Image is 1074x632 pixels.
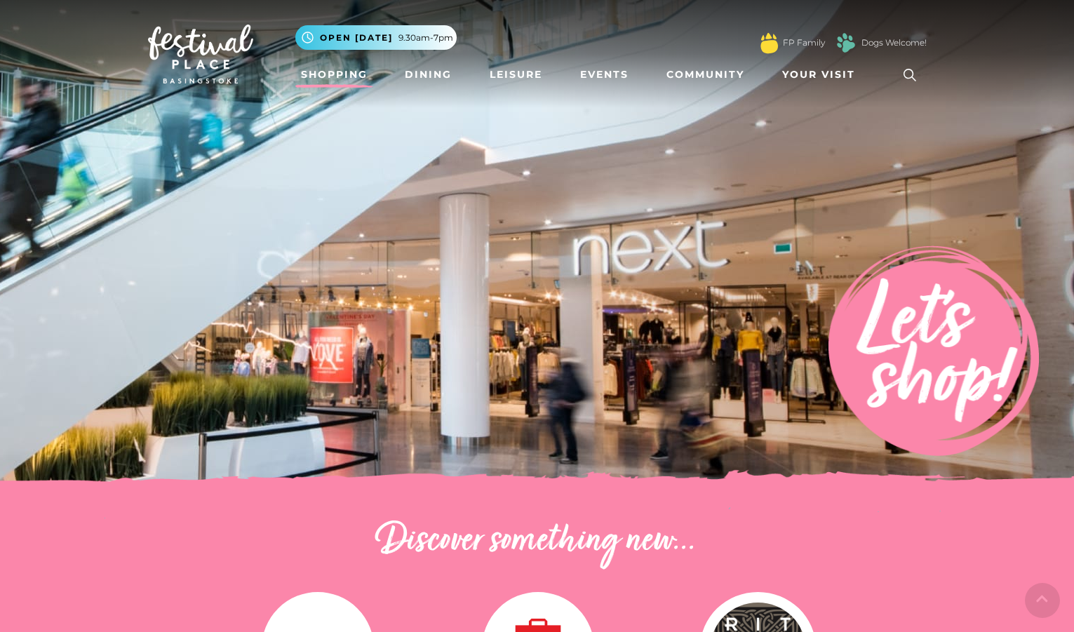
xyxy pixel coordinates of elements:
[148,25,253,83] img: Festival Place Logo
[295,25,457,50] button: Open [DATE] 9.30am-7pm
[484,62,548,88] a: Leisure
[575,62,634,88] a: Events
[148,519,927,564] h2: Discover something new...
[399,62,457,88] a: Dining
[398,32,453,44] span: 9.30am-7pm
[783,36,825,49] a: FP Family
[861,36,927,49] a: Dogs Welcome!
[661,62,750,88] a: Community
[295,62,373,88] a: Shopping
[782,67,855,82] span: Your Visit
[320,32,393,44] span: Open [DATE]
[777,62,868,88] a: Your Visit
